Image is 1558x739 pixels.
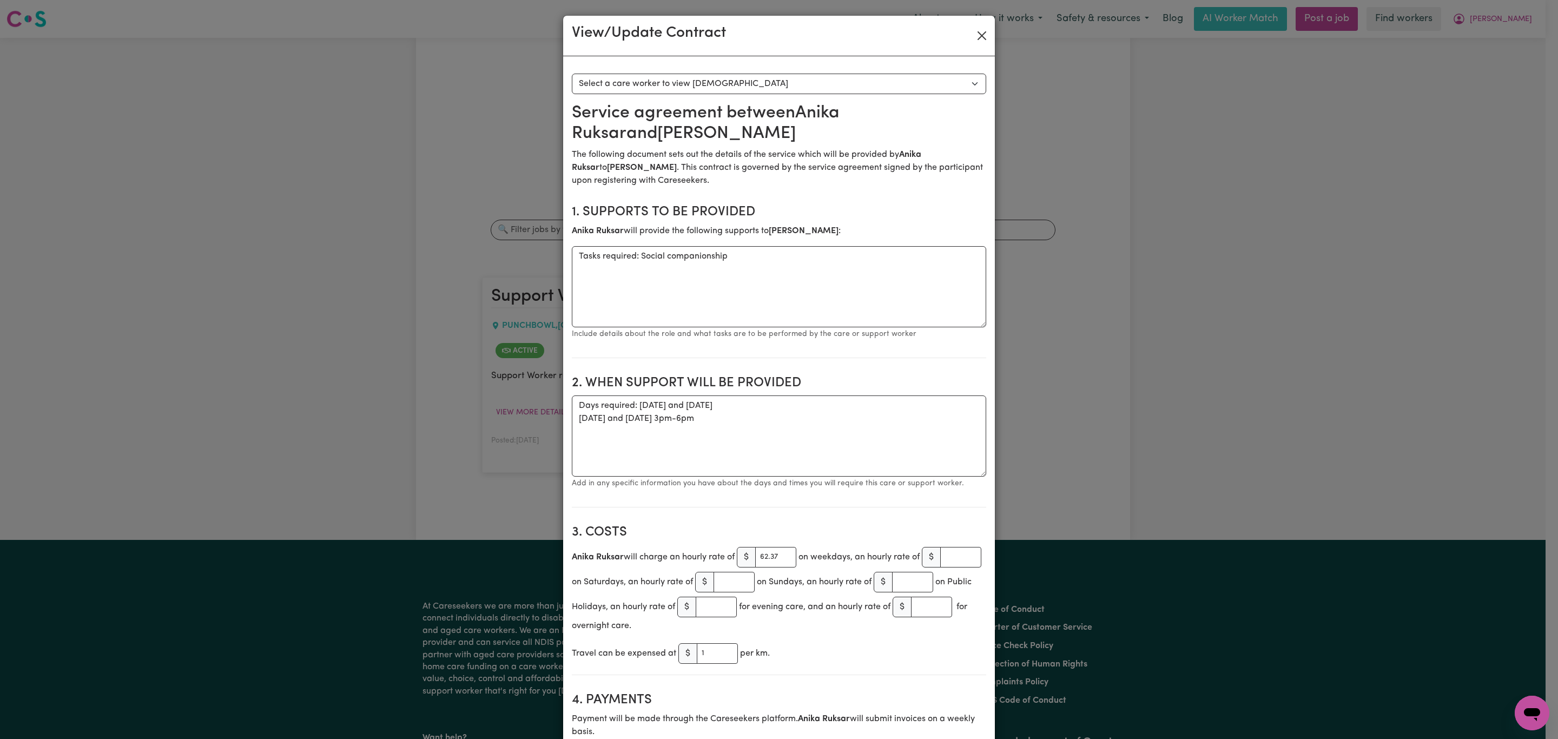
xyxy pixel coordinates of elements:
[572,148,986,187] p: The following document sets out the details of the service which will be provided by to . This co...
[572,330,916,338] small: Include details about the role and what tasks are to be performed by the care or support worker
[973,27,991,44] button: Close
[572,692,986,708] h2: 4. Payments
[572,225,986,237] p: will provide the following supports to :
[607,163,677,172] b: [PERSON_NAME]
[737,547,756,568] span: $
[572,204,986,220] h2: 1. Supports to be provided
[572,24,726,43] h3: View/Update Contract
[572,375,986,391] h2: 2. When support will be provided
[572,395,986,477] textarea: Days required: [DATE] and [DATE] [DATE] and [DATE] 3pm-6pm
[572,553,624,562] b: Anika Ruksar
[572,545,986,632] div: will charge an hourly rate of on weekdays, an hourly rate of on Saturdays, an hourly rate of on S...
[893,597,912,617] span: $
[677,597,696,617] span: $
[1515,696,1549,730] iframe: Button to launch messaging window, conversation in progress
[769,227,839,235] b: [PERSON_NAME]
[572,103,986,144] h2: Service agreement between Anika Ruksar and [PERSON_NAME]
[798,715,850,723] b: Anika Ruksar
[572,525,986,540] h2: 3. Costs
[695,572,714,592] span: $
[572,712,986,738] p: Payment will be made through the Careseekers platform. will submit invoices on a weekly basis.
[572,641,986,666] div: Travel can be expensed at per km.
[572,227,624,235] b: Anika Ruksar
[572,246,986,327] textarea: Tasks required: Social companionship
[572,479,964,487] small: Add in any specific information you have about the days and times you will require this care or s...
[922,547,941,568] span: $
[678,643,697,664] span: $
[874,572,893,592] span: $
